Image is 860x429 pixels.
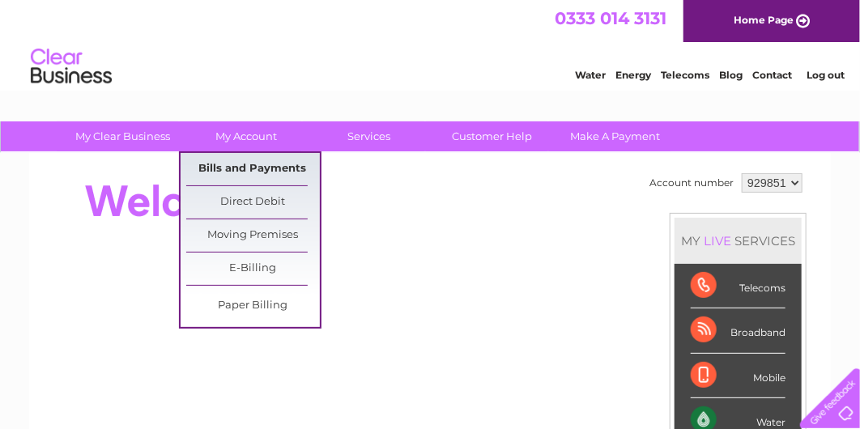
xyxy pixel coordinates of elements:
[700,233,734,248] div: LIVE
[719,69,743,81] a: Blog
[57,121,190,151] a: My Clear Business
[180,121,313,151] a: My Account
[691,264,785,308] div: Telecoms
[615,69,651,81] a: Energy
[807,69,845,81] a: Log out
[186,153,320,185] a: Bills and Payments
[186,186,320,219] a: Direct Debit
[752,69,792,81] a: Contact
[645,169,738,197] td: Account number
[426,121,560,151] a: Customer Help
[661,69,709,81] a: Telecoms
[691,354,785,398] div: Mobile
[549,121,683,151] a: Make A Payment
[303,121,436,151] a: Services
[186,290,320,322] a: Paper Billing
[575,69,606,81] a: Water
[675,218,802,264] div: MY SERVICES
[555,8,666,28] a: 0333 014 3131
[691,308,785,353] div: Broadband
[186,219,320,252] a: Moving Premises
[30,42,113,91] img: logo.png
[49,9,814,79] div: Clear Business is a trading name of Verastar Limited (registered in [GEOGRAPHIC_DATA] No. 3667643...
[186,253,320,285] a: E-Billing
